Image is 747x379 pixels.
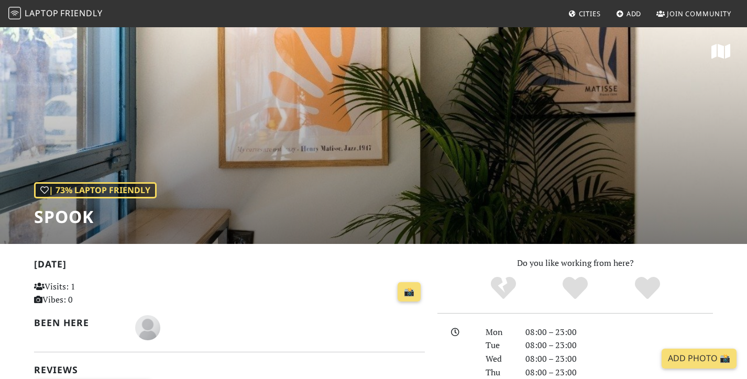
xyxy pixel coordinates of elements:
div: | 73% Laptop Friendly [34,182,157,199]
a: 📸 [398,282,421,302]
span: Laptop [25,7,59,19]
div: Mon [479,326,519,339]
a: Add Photo 📸 [662,349,737,369]
span: Add [627,9,642,18]
h2: Been here [34,317,123,328]
a: Add [612,4,646,23]
div: 08:00 – 23:00 [519,326,719,339]
div: 08:00 – 23:00 [519,352,719,366]
h2: Reviews [34,364,425,375]
h2: [DATE] [34,259,425,274]
a: Cities [564,4,605,23]
span: Cities [579,9,601,18]
div: Wed [479,352,519,366]
div: No [467,275,540,302]
img: blank-535327c66bd565773addf3077783bbfce4b00ec00e9fd257753287c682c7fa38.png [135,315,160,340]
p: Do you like working from here? [437,257,713,270]
div: Definitely! [611,275,684,302]
a: LaptopFriendly LaptopFriendly [8,5,103,23]
div: 08:00 – 23:00 [519,339,719,352]
img: LaptopFriendly [8,7,21,19]
span: Join Community [667,9,731,18]
span: Friendly [60,7,102,19]
a: Join Community [652,4,735,23]
span: Danai Var Mant [135,321,160,332]
div: Tue [479,339,519,352]
p: Visits: 1 Vibes: 0 [34,280,156,307]
div: Yes [539,275,611,302]
h1: Spook [34,207,157,227]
